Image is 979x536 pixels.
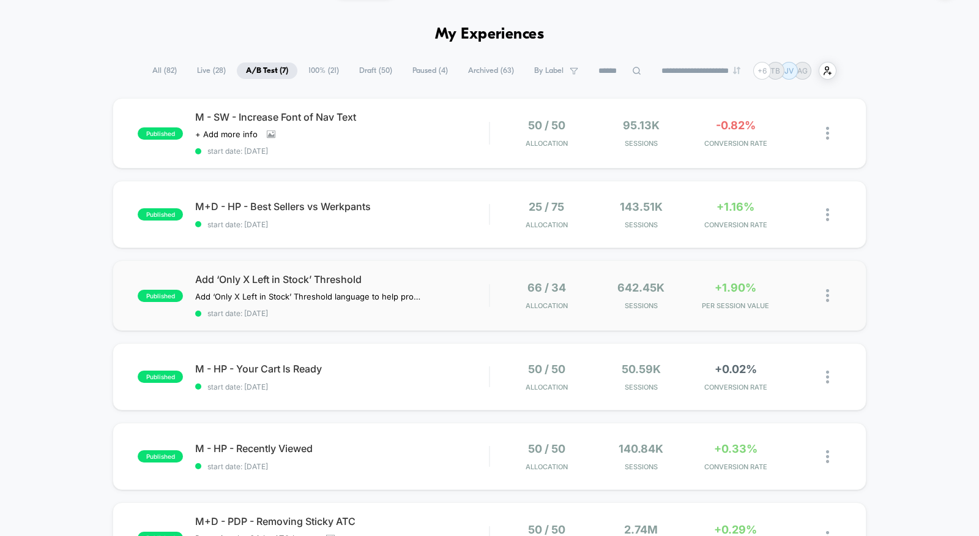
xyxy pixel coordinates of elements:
[528,119,565,132] span: 50 / 50
[826,127,829,140] img: close
[138,371,183,383] span: published
[714,442,758,455] span: +0.33%
[797,66,808,75] p: AG
[691,301,780,310] span: PER SESSION VALUE
[526,462,568,471] span: Allocation
[622,363,661,376] span: 50.59k
[188,62,235,79] span: Live ( 28 )
[195,462,489,471] span: start date: [DATE]
[691,462,780,471] span: CONVERSION RATE
[733,67,740,74] img: end
[195,363,489,375] span: M - HP - Your Cart Is Ready
[691,221,780,229] span: CONVERSION RATE
[623,119,660,132] span: 95.13k
[597,383,685,391] span: Sessions
[620,200,663,213] span: 143.51k
[715,281,756,294] span: +1.90%
[195,442,489,455] span: M - HP - Recently Viewed
[526,301,568,310] span: Allocation
[435,26,545,43] h1: My Experiences
[138,450,183,462] span: published
[195,292,422,301] span: Add ‘Only X Left in Stock’ Threshold language to help promote urgency
[299,62,348,79] span: 100% ( 21 )
[526,383,568,391] span: Allocation
[195,111,489,123] span: M - SW - Increase Font of Nav Text
[527,281,566,294] span: 66 / 34
[617,281,664,294] span: 642.45k
[826,289,829,302] img: close
[534,66,564,75] span: By Label
[138,208,183,221] span: published
[143,62,186,79] span: All ( 82 )
[195,273,489,285] span: Add ‘Only X Left in Stock’ Threshold
[195,220,489,229] span: start date: [DATE]
[753,62,771,80] div: + 6
[826,371,829,383] img: close
[597,462,685,471] span: Sessions
[138,290,183,302] span: published
[597,301,685,310] span: Sessions
[770,66,780,75] p: TB
[624,523,658,536] span: 2.74M
[597,221,685,229] span: Sessions
[526,221,568,229] span: Allocation
[528,442,565,455] span: 50 / 50
[195,382,489,391] span: start date: [DATE]
[528,523,565,536] span: 50 / 50
[528,363,565,376] span: 50 / 50
[529,200,564,213] span: 25 / 75
[716,119,756,132] span: -0.82%
[619,442,663,455] span: 140.84k
[237,62,297,79] span: A/B Test ( 7 )
[195,129,258,139] span: + Add more info
[403,62,457,79] span: Paused ( 4 )
[715,363,757,376] span: +0.02%
[138,127,183,140] span: published
[826,450,829,463] img: close
[691,383,780,391] span: CONVERSION RATE
[597,139,685,148] span: Sessions
[826,208,829,221] img: close
[714,523,757,536] span: +0.29%
[784,66,794,75] p: JV
[195,515,489,527] span: M+D - PDP - Removing Sticky ATC
[195,200,489,213] span: M+D - HP - Best Sellers vs Werkpants
[350,62,401,79] span: Draft ( 50 )
[459,62,523,79] span: Archived ( 63 )
[717,200,754,213] span: +1.16%
[195,146,489,156] span: start date: [DATE]
[195,309,489,318] span: start date: [DATE]
[526,139,568,148] span: Allocation
[691,139,780,148] span: CONVERSION RATE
